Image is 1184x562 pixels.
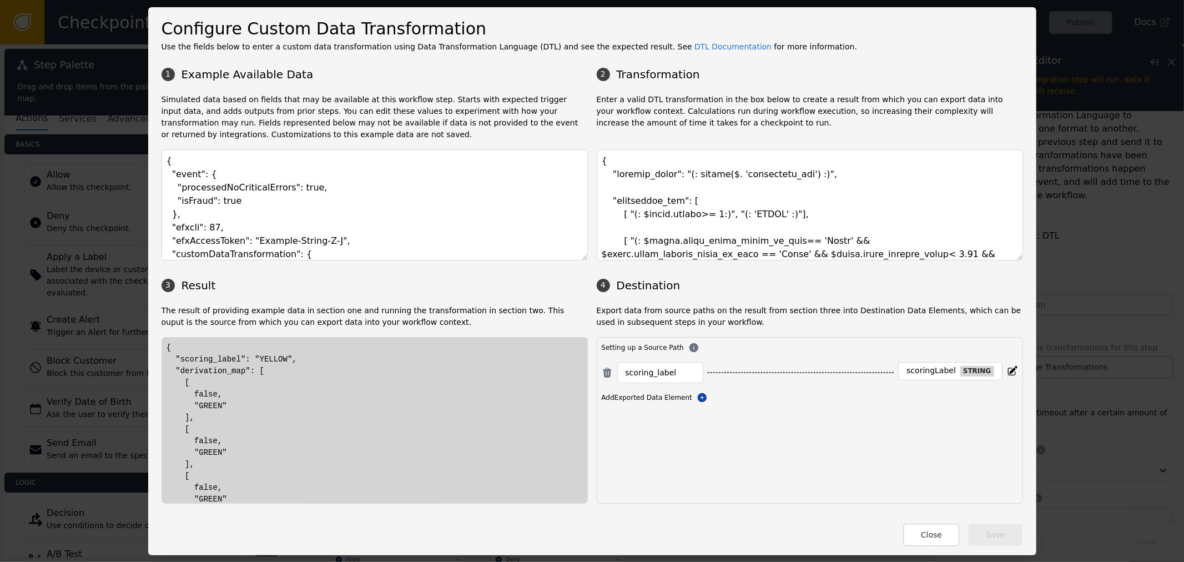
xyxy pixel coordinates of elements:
p: The result of providing example data in section one and running the transformation in section two... [162,305,588,328]
div: Setting up a Source Path [602,342,1018,353]
div: string [960,366,994,377]
textarea: { "event": { "processedNoCriticalErrors": true, "isFraud": true }, "efxcli": 87, "efxAccessToken"... [162,149,588,260]
span: for more information. [774,42,857,51]
h2: Configure Custom Data Transformation [162,16,1023,41]
input: Enter a Source Path [626,366,695,379]
a: DTL Documentation [694,42,772,51]
p: Simulated data based on fields that may be available at this workflow step. Starts with expected ... [162,94,588,140]
div: 1 [162,68,175,81]
p: Enter a valid DTL transformation in the box below to create a result from which you can export da... [597,94,1023,140]
div: 4 [597,279,610,292]
h3: Destination [597,277,1023,294]
textarea: { "loremip_dolor": "(: sitame($. 'consectetu_adi') :)", "elitseddoe_tem": [ [ "(: $incid.utlabo>=... [597,149,1023,260]
div: 2 [597,68,610,81]
p: Export data from source paths on the result from section three into Destination Data Elements, wh... [597,305,1023,328]
h3: Result [162,277,588,294]
span: Use the fields below to enter a custom data transformation using Data Transformation Language (DT... [162,42,692,51]
button: Close [903,524,960,546]
div: Add Exported Data Element [602,392,1018,403]
div: scoringLabel [906,366,956,376]
h3: Example Available Data [162,66,588,83]
h3: Transformation [597,66,1023,83]
div: 3 [162,279,175,292]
